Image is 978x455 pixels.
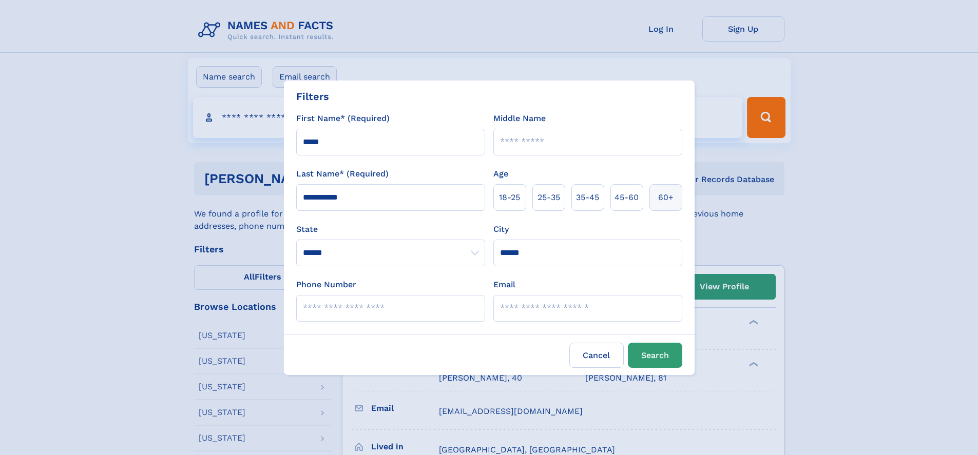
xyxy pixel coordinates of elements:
label: Email [493,279,515,291]
label: Phone Number [296,279,356,291]
label: Middle Name [493,112,546,125]
span: 45‑60 [615,191,639,204]
label: Age [493,168,508,180]
label: City [493,223,509,235]
div: Filters [296,89,329,104]
button: Search [628,343,682,368]
span: 18‑25 [499,191,520,204]
label: State [296,223,485,235]
span: 25‑35 [538,191,560,204]
span: 60+ [658,191,674,204]
span: 35‑45 [576,191,599,204]
label: First Name* (Required) [296,112,390,125]
label: Cancel [569,343,624,368]
label: Last Name* (Required) [296,168,389,180]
